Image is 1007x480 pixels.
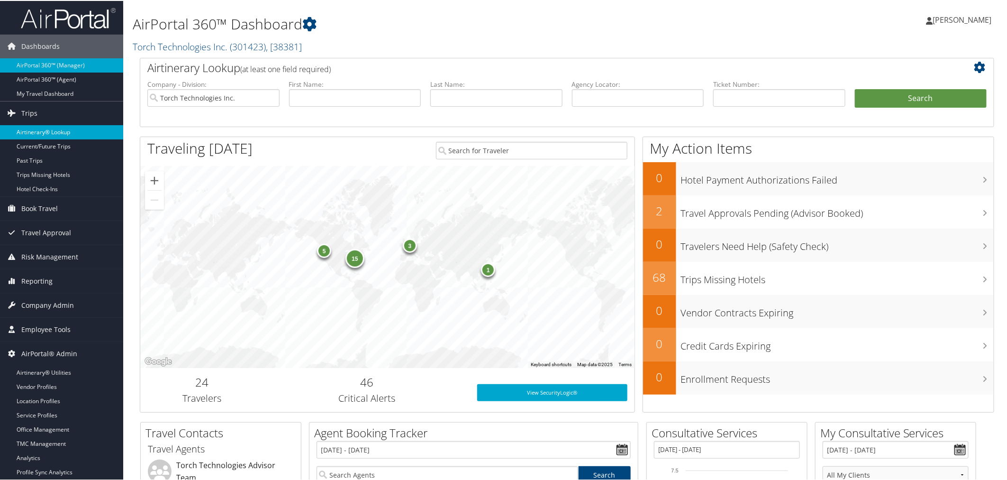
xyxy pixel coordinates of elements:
h3: Travelers Need Help (Safety Check) [681,234,994,252]
button: Keyboard shortcuts [531,360,572,367]
button: Zoom out [145,190,164,209]
a: View SecurityLogic® [477,383,628,400]
h2: 0 [643,368,676,384]
label: First Name: [289,79,421,88]
button: Search [855,88,987,107]
span: [PERSON_NAME] [933,14,992,24]
h2: 0 [643,235,676,251]
span: Company Admin [21,293,74,316]
img: Google [143,355,174,367]
h3: Trips Missing Hotels [681,268,994,286]
h1: Traveling [DATE] [147,138,253,157]
h2: 24 [147,373,257,389]
a: 68Trips Missing Hotels [643,261,994,294]
h3: Travel Approvals Pending (Advisor Booked) [681,201,994,219]
h2: Travel Contacts [145,424,301,440]
label: Last Name: [430,79,562,88]
button: Zoom in [145,170,164,189]
h3: Credit Cards Expiring [681,334,994,352]
label: Company - Division: [147,79,280,88]
div: 1 [481,262,495,276]
h3: Vendor Contracts Expiring [681,301,994,319]
span: Risk Management [21,244,78,268]
span: , [ 38381 ] [266,39,302,52]
span: Employee Tools [21,317,71,341]
a: 0Hotel Payment Authorizations Failed [643,161,994,194]
h2: Consultative Services [652,424,807,440]
a: Open this area in Google Maps (opens a new window) [143,355,174,367]
span: Travel Approval [21,220,71,244]
input: Search for Traveler [436,141,628,158]
div: 15 [345,248,364,267]
label: Ticket Number: [713,79,845,88]
label: Agency Locator: [572,79,704,88]
a: 0Vendor Contracts Expiring [643,294,994,327]
span: Dashboards [21,34,60,57]
h2: 0 [643,302,676,318]
h3: Travelers [147,391,257,404]
a: [PERSON_NAME] [926,5,1001,33]
a: 0Credit Cards Expiring [643,327,994,360]
h2: 46 [271,373,463,389]
div: 5 [317,243,331,257]
h2: 2 [643,202,676,218]
h2: 0 [643,335,676,351]
span: Book Travel [21,196,58,220]
a: 2Travel Approvals Pending (Advisor Booked) [643,194,994,228]
img: airportal-logo.png [21,6,116,28]
div: 3 [403,238,417,252]
h2: Airtinerary Lookup [147,59,916,75]
span: (at least one field required) [240,63,331,74]
h3: Hotel Payment Authorizations Failed [681,168,994,186]
h2: 68 [643,268,676,285]
a: Terms (opens in new tab) [618,361,632,366]
tspan: 7.5 [671,467,679,472]
a: 0Enrollment Requests [643,360,994,394]
span: Trips [21,101,37,124]
h2: 0 [643,169,676,185]
h3: Enrollment Requests [681,367,994,385]
span: Map data ©2025 [577,361,613,366]
h1: AirPortal 360™ Dashboard [133,13,712,33]
a: 0Travelers Need Help (Safety Check) [643,228,994,261]
span: Reporting [21,268,53,292]
a: Torch Technologies Inc. [133,39,302,52]
h1: My Action Items [643,138,994,157]
span: AirPortal® Admin [21,341,77,365]
h2: My Consultative Services [820,424,976,440]
span: ( 301423 ) [230,39,266,52]
h3: Critical Alerts [271,391,463,404]
h2: Agent Booking Tracker [314,424,638,440]
h3: Travel Agents [148,442,294,455]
